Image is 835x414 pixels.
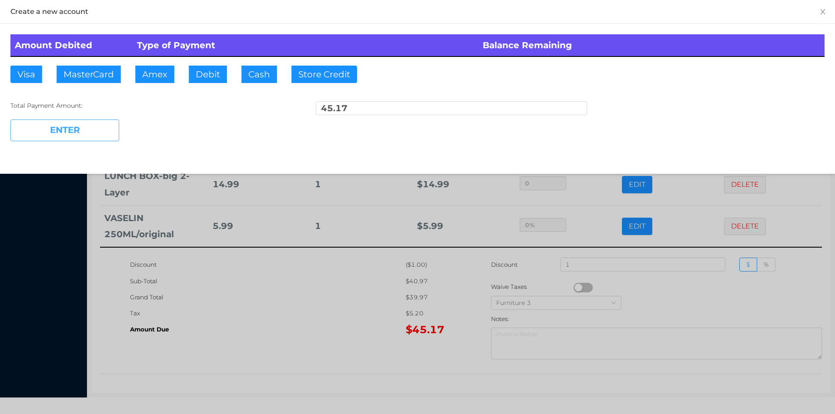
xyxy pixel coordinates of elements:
[10,66,42,83] button: Visa
[189,66,227,83] button: Debit
[10,119,119,141] button: ENTER
[133,34,479,56] th: Type of Payment
[819,8,826,15] i: icon: close
[241,66,277,83] button: Cash
[10,7,825,17] div: Create a new account
[57,66,121,83] button: MasterCard
[135,66,174,83] button: Amex
[10,34,133,56] th: Amount Debited
[291,66,357,83] button: Store Credit
[478,34,825,56] th: Balance Remaining
[10,101,282,110] div: Total Payment Amount:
